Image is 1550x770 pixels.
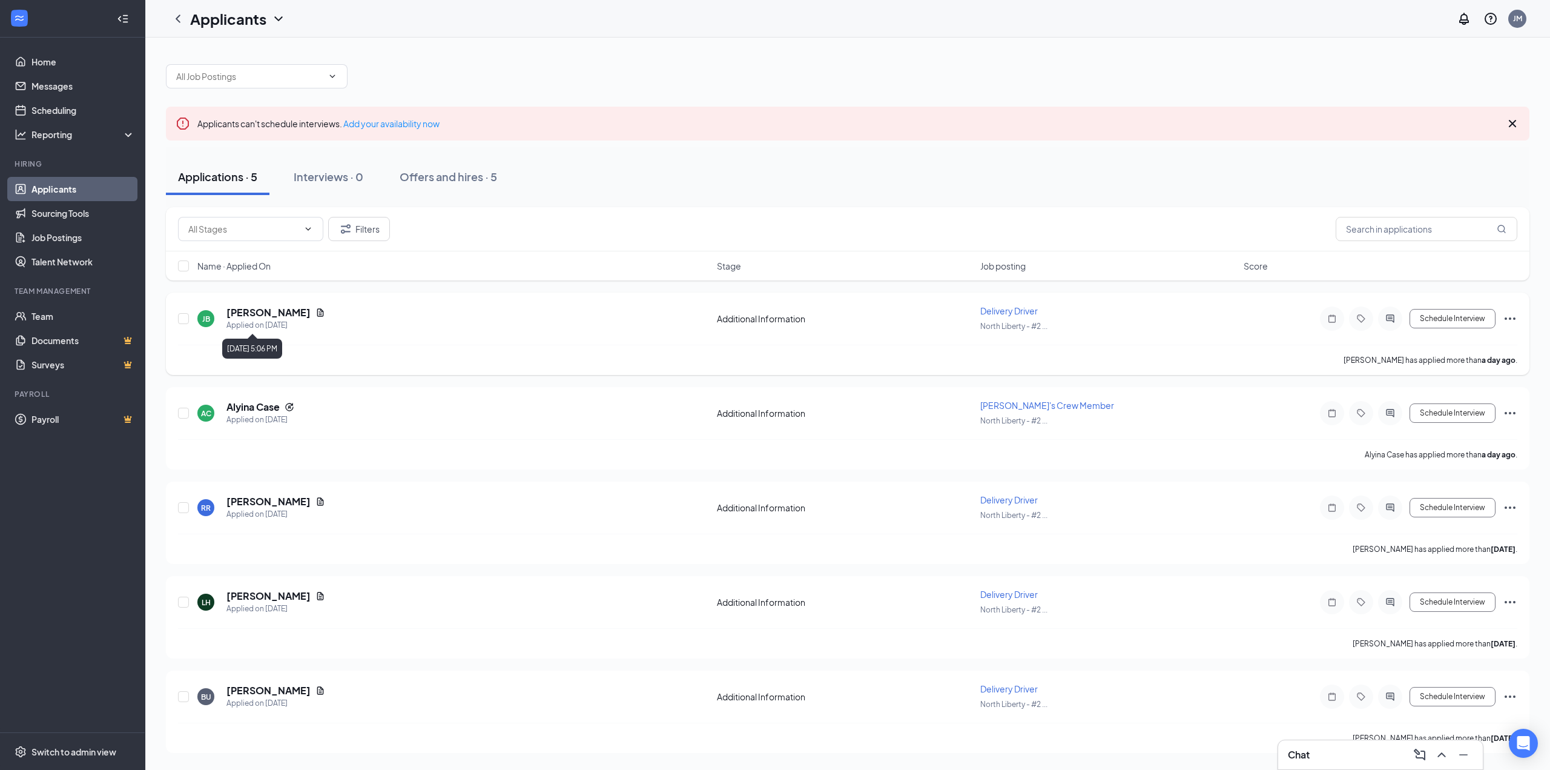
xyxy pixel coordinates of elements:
a: Talent Network [31,250,135,274]
span: Delivery Driver [980,305,1038,316]
h1: Applicants [190,8,266,29]
span: Delivery Driver [980,589,1038,600]
div: Applied on [DATE] [226,319,325,331]
span: North Liberty - #2 ... [980,511,1047,520]
p: Alyina Case has applied more than . [1365,450,1517,460]
svg: ActiveChat [1383,597,1397,607]
h5: Alyina Case [226,400,280,414]
svg: ChevronDown [303,224,313,234]
div: RR [201,503,211,513]
span: Name · Applied On [197,260,271,272]
div: Payroll [15,389,133,399]
span: [PERSON_NAME]'s Crew Member [980,400,1114,411]
a: Home [31,50,135,74]
h5: [PERSON_NAME] [226,684,311,697]
a: Add your availability now [343,118,440,129]
button: Schedule Interview [1410,403,1496,423]
a: Applicants [31,177,135,201]
div: Reporting [31,128,136,141]
div: Offers and hires · 5 [400,169,497,184]
svg: Notifications [1457,12,1471,26]
svg: Tag [1354,408,1368,418]
div: Additional Information [717,407,973,419]
div: Applications · 5 [178,169,257,184]
span: Delivery Driver [980,494,1038,505]
svg: ActiveChat [1383,692,1397,702]
p: [PERSON_NAME] has applied more than . [1344,355,1517,365]
b: a day ago [1482,356,1515,365]
button: Schedule Interview [1410,592,1496,612]
svg: QuestionInfo [1483,12,1498,26]
span: North Liberty - #2 ... [980,322,1047,331]
b: [DATE] [1491,639,1515,648]
svg: ChevronLeft [171,12,185,26]
svg: Tag [1354,503,1368,513]
a: SurveysCrown [31,353,135,377]
svg: Reapply [285,402,294,412]
svg: ChevronDown [328,71,337,81]
svg: Cross [1505,116,1520,131]
span: Job posting [980,260,1026,272]
svg: Analysis [15,128,27,141]
svg: MagnifyingGlass [1497,224,1506,234]
h3: Chat [1288,748,1310,762]
button: ComposeMessage [1410,745,1430,765]
span: Stage [717,260,741,272]
svg: ChevronUp [1434,748,1449,762]
div: Open Intercom Messenger [1509,729,1538,758]
input: All Stages [188,222,298,236]
svg: Ellipses [1503,311,1517,326]
div: Applied on [DATE] [226,603,325,615]
svg: Tag [1354,692,1368,702]
svg: Ellipses [1503,689,1517,704]
p: [PERSON_NAME] has applied more than . [1353,733,1517,743]
svg: Document [315,497,325,506]
a: Messages [31,74,135,98]
svg: Note [1325,314,1339,324]
svg: Note [1325,597,1339,607]
svg: Note [1325,692,1339,702]
a: Job Postings [31,225,135,250]
div: LH [202,597,211,608]
div: Applied on [DATE] [226,414,294,426]
svg: Ellipses [1503,500,1517,515]
div: AC [201,408,211,419]
a: Team [31,304,135,328]
svg: Settings [15,746,27,758]
button: Schedule Interview [1410,687,1496,706]
div: Additional Information [717,596,973,608]
svg: Note [1325,503,1339,513]
svg: Document [315,686,325,695]
button: Schedule Interview [1410,309,1496,328]
svg: Tag [1354,314,1368,324]
div: JB [202,314,210,324]
p: [PERSON_NAME] has applied more than . [1353,639,1517,649]
b: [DATE] [1491,734,1515,743]
b: [DATE] [1491,545,1515,554]
button: Schedule Interview [1410,498,1496,517]
svg: Ellipses [1503,406,1517,420]
div: JM [1513,13,1522,24]
svg: Document [315,591,325,601]
a: PayrollCrown [31,407,135,431]
span: North Liberty - #2 ... [980,605,1047,614]
svg: Document [315,308,325,317]
div: Additional Information [717,313,973,325]
svg: ActiveChat [1383,408,1397,418]
svg: ActiveChat [1383,314,1397,324]
svg: Collapse [117,13,129,25]
span: Applicants can't schedule interviews. [197,118,440,129]
span: Score [1244,260,1268,272]
div: Applied on [DATE] [226,508,325,520]
svg: Filter [338,222,353,236]
a: DocumentsCrown [31,328,135,353]
svg: ComposeMessage [1413,748,1427,762]
div: Switch to admin view [31,746,116,758]
div: Applied on [DATE] [226,697,325,709]
svg: Note [1325,408,1339,418]
div: BU [201,692,211,702]
input: Search in applications [1336,217,1517,241]
div: Additional Information [717,691,973,703]
span: North Liberty - #2 ... [980,700,1047,709]
svg: ActiveChat [1383,503,1397,513]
